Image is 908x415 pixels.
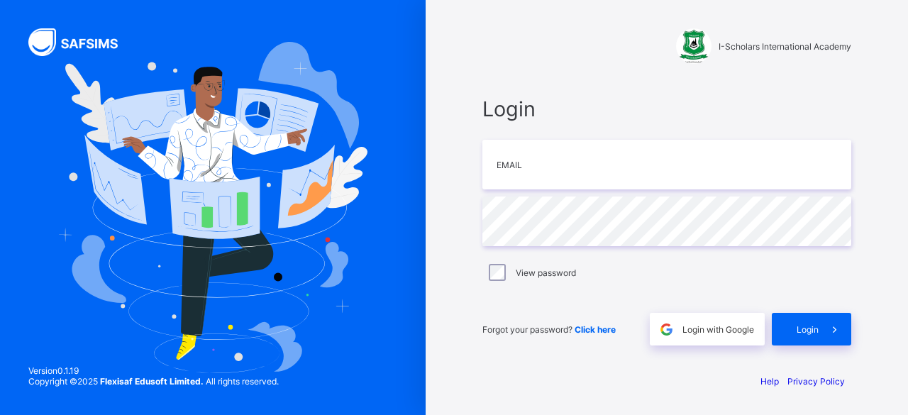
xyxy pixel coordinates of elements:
span: I-Scholars International Academy [719,41,851,52]
span: Login [797,324,819,335]
img: Hero Image [58,42,367,374]
span: Version 0.1.19 [28,365,279,376]
img: SAFSIMS Logo [28,28,135,56]
span: Login with Google [682,324,754,335]
a: Help [760,376,779,387]
span: Copyright © 2025 All rights reserved. [28,376,279,387]
span: Login [482,96,851,121]
a: Click here [575,324,616,335]
a: Privacy Policy [787,376,845,387]
img: google.396cfc9801f0270233282035f929180a.svg [658,321,675,338]
label: View password [516,267,576,278]
strong: Flexisaf Edusoft Limited. [100,376,204,387]
span: Forgot your password? [482,324,616,335]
